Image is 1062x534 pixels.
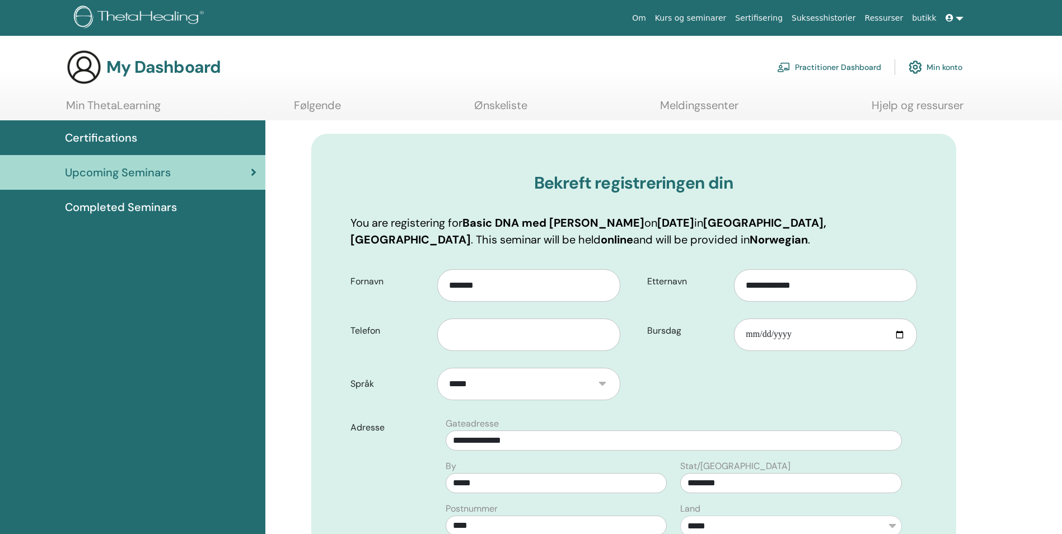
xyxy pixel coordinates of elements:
[342,271,438,292] label: Fornavn
[872,99,963,120] a: Hjelp og ressurser
[446,460,456,473] label: By
[660,99,738,120] a: Meldingssenter
[680,502,700,516] label: Land
[294,99,341,120] a: Følgende
[680,460,790,473] label: Stat/[GEOGRAPHIC_DATA]
[74,6,208,31] img: logo.png
[657,216,694,230] b: [DATE]
[787,8,860,29] a: Suksesshistorier
[106,57,221,77] h3: My Dashboard
[639,271,734,292] label: Etternavn
[446,417,499,430] label: Gateadresse
[639,320,734,341] label: Bursdag
[65,164,171,181] span: Upcoming Seminars
[342,417,439,438] label: Adresse
[601,232,633,247] b: online
[777,62,790,72] img: chalkboard-teacher.svg
[628,8,651,29] a: Om
[651,8,731,29] a: Kurs og seminarer
[65,129,137,146] span: Certifications
[860,8,908,29] a: Ressurser
[750,232,808,247] b: Norwegian
[66,49,102,85] img: generic-user-icon.jpg
[777,55,881,79] a: Practitioner Dashboard
[65,199,177,216] span: Completed Seminars
[350,173,917,193] h3: Bekreft registreringen din
[342,320,438,341] label: Telefon
[731,8,787,29] a: Sertifisering
[66,99,161,120] a: Min ThetaLearning
[474,99,527,120] a: Ønskeliste
[462,216,644,230] b: Basic DNA med [PERSON_NAME]
[907,8,941,29] a: butikk
[446,502,498,516] label: Postnummer
[909,58,922,77] img: cog.svg
[342,373,438,395] label: Språk
[909,55,962,79] a: Min konto
[350,214,917,248] p: You are registering for on in . This seminar will be held and will be provided in .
